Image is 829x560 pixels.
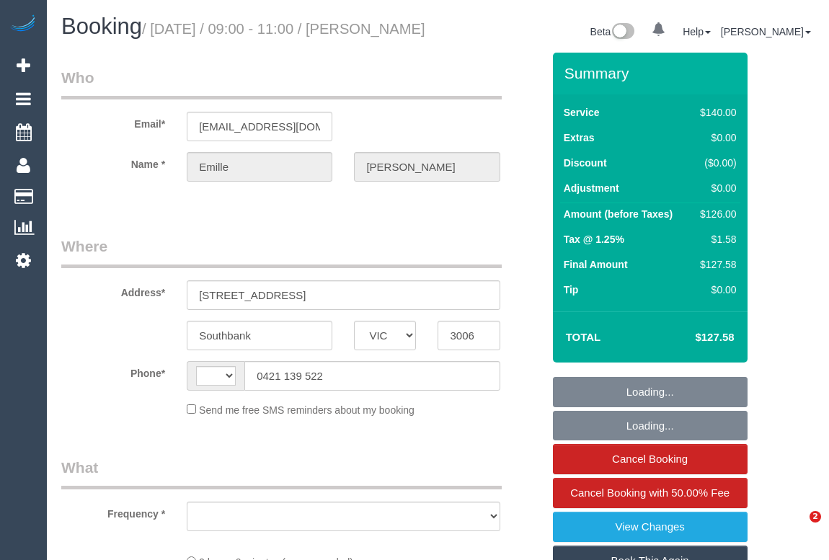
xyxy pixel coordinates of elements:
div: $126.00 [694,207,736,221]
a: Cancel Booking [553,444,748,474]
label: Service [564,105,600,120]
legend: Who [61,67,502,99]
a: Cancel Booking with 50.00% Fee [553,478,748,508]
label: Discount [564,156,607,170]
input: First Name* [187,152,332,182]
span: Cancel Booking with 50.00% Fee [570,486,730,499]
a: Help [683,26,711,37]
div: $0.00 [694,130,736,145]
label: Email* [50,112,176,131]
label: Tip [564,283,579,297]
h4: $127.58 [652,332,734,344]
span: Send me free SMS reminders about my booking [199,404,414,416]
input: Phone* [244,361,500,391]
label: Adjustment [564,181,619,195]
span: 2 [810,511,821,523]
div: $1.58 [694,232,736,246]
input: Email* [187,112,332,141]
label: Extras [564,130,595,145]
label: Frequency * [50,502,176,521]
div: $127.58 [694,257,736,272]
h3: Summary [564,65,740,81]
label: Final Amount [564,257,628,272]
strong: Total [566,331,601,343]
div: ($0.00) [694,156,736,170]
label: Amount (before Taxes) [564,207,673,221]
div: $0.00 [694,181,736,195]
input: Last Name* [354,152,500,182]
a: View Changes [553,512,748,542]
a: Beta [590,26,635,37]
img: New interface [611,23,634,42]
input: Post Code* [438,321,500,350]
label: Tax @ 1.25% [564,232,624,246]
span: Booking [61,14,142,39]
img: Automaid Logo [9,14,37,35]
input: Suburb* [187,321,332,350]
a: [PERSON_NAME] [721,26,811,37]
div: $140.00 [694,105,736,120]
legend: Where [61,236,502,268]
small: / [DATE] / 09:00 - 11:00 / [PERSON_NAME] [142,21,425,37]
iframe: Intercom live chat [780,511,815,546]
legend: What [61,457,502,489]
label: Name * [50,152,176,172]
label: Address* [50,280,176,300]
div: $0.00 [694,283,736,297]
label: Phone* [50,361,176,381]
